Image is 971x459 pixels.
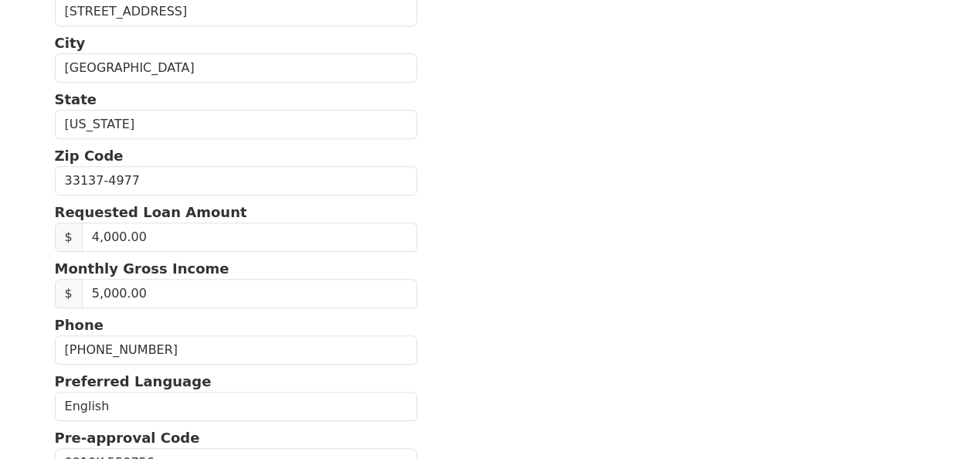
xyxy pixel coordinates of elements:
[55,35,86,51] strong: City
[55,258,418,279] p: Monthly Gross Income
[55,335,418,365] input: Phone
[55,373,212,389] strong: Preferred Language
[55,148,124,164] strong: Zip Code
[55,91,97,107] strong: State
[82,223,417,252] input: Requested Loan Amount
[55,166,418,195] input: Zip Code
[55,223,83,252] span: $
[55,204,247,220] strong: Requested Loan Amount
[82,279,417,308] input: Monthly Gross Income
[55,279,83,308] span: $
[55,430,200,446] strong: Pre-approval Code
[55,317,104,333] strong: Phone
[55,53,418,83] input: City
